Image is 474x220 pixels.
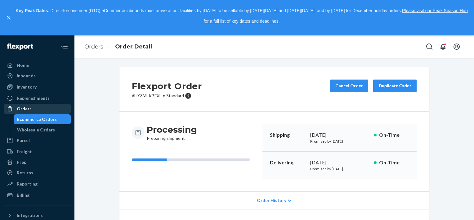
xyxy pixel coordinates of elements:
a: Inbounds [4,71,71,81]
button: Open account menu [450,40,463,53]
strong: Key Peak Dates [16,8,48,13]
h2: Flexport Order [132,80,202,93]
div: Wholesale Orders [17,127,55,133]
button: Duplicate Order [373,80,417,92]
h3: Processing [147,124,197,135]
a: Orders [4,104,71,114]
div: Parcel [17,137,30,144]
ol: breadcrumbs [79,38,157,56]
div: Prep [17,159,26,165]
a: Prep [4,157,71,167]
div: Preparing shipment [147,124,197,141]
div: Inbounds [17,73,36,79]
div: Freight [17,149,32,155]
div: [DATE] [310,159,369,166]
div: Billing [17,192,29,198]
a: Replenishments [4,93,71,103]
span: • [163,93,165,98]
p: On-Time [379,159,409,166]
div: Ecommerce Orders [17,116,57,122]
p: : Direct-to-consumer (DTC) eCommerce inbounds must arrive at our facilities by [DATE] to be sella... [15,6,468,26]
a: Please visit our Peak Season Hub for a full list of key dates and deadlines. [203,8,467,24]
div: [DATE] [310,131,369,139]
img: Flexport logo [7,44,33,50]
a: Parcel [4,135,71,145]
a: Inventory [4,82,71,92]
button: Cancel Order [330,80,368,92]
div: Reporting [17,181,38,187]
button: Open Search Box [423,40,436,53]
p: On-Time [379,131,409,139]
span: Order History [257,197,286,204]
div: Replenishments [17,95,50,101]
a: Ecommerce Orders [14,114,71,124]
button: Open notifications [437,40,449,53]
div: Orders [17,106,32,112]
button: close, [6,15,12,21]
a: Reporting [4,179,71,189]
div: Returns [17,170,33,176]
span: Chat [14,4,26,10]
a: Returns [4,168,71,178]
div: Integrations [17,212,43,218]
div: Home [17,62,29,68]
p: # HY3MLKBFXL [132,93,202,99]
a: Orders [84,43,103,50]
a: Order Detail [115,43,152,50]
p: Delivering [270,159,305,166]
span: Standard [166,93,184,98]
p: Shipping [270,131,305,139]
div: Inventory [17,84,37,90]
a: Freight [4,147,71,157]
div: Duplicate Order [378,83,411,89]
p: Promised by [DATE] [310,166,369,172]
a: Wholesale Orders [14,125,71,135]
a: Billing [4,190,71,200]
a: Home [4,60,71,70]
p: Promised by [DATE] [310,139,369,144]
button: Close Navigation [58,40,71,53]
